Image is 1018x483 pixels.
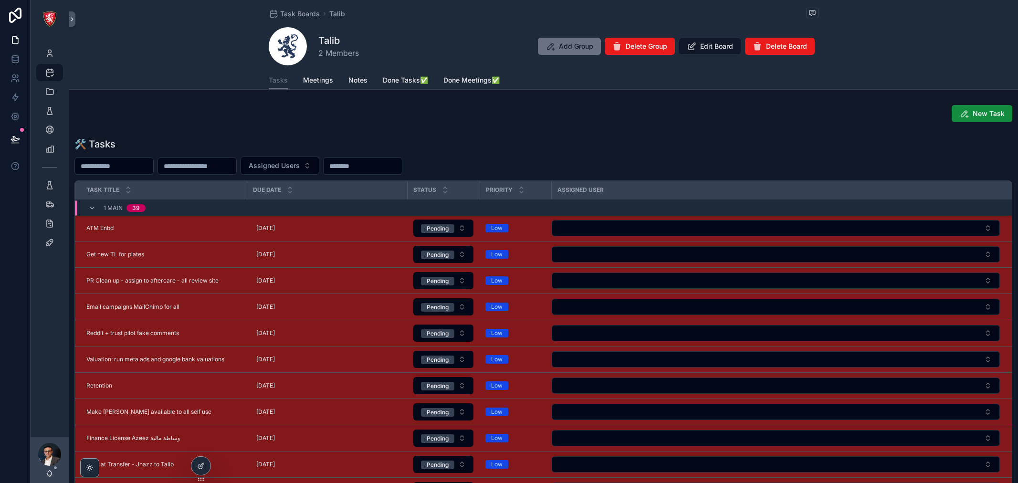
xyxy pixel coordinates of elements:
[413,403,474,421] a: Select Button
[485,303,546,311] a: Low
[485,408,546,416] a: Low
[348,75,367,85] span: Notes
[256,277,275,284] span: [DATE]
[551,272,1000,289] a: Select Button
[552,351,1000,367] button: Select Button
[413,350,474,368] a: Select Button
[443,72,500,91] a: Done Meetings✅
[766,42,807,51] span: Delete Board
[551,298,1000,315] a: Select Button
[491,329,503,337] div: Low
[303,72,333,91] a: Meetings
[86,461,174,468] span: Etisalat Transfer - Jhazz to Talib
[318,47,359,59] span: 2 Members
[485,434,546,442] a: Low
[443,75,500,85] span: Done Meetings✅
[485,355,546,364] a: Low
[552,246,1000,262] button: Select Button
[86,408,211,416] span: Make [PERSON_NAME] available to all self use
[256,356,275,363] span: [DATE]
[252,220,401,236] a: [DATE]
[86,251,241,258] a: Get new TL for plates
[491,408,503,416] div: Low
[973,109,1005,118] span: New Task
[256,408,275,416] span: [DATE]
[252,430,401,446] a: [DATE]
[86,356,241,363] a: Valuation: run meta ads and google bank valuations
[551,456,1000,473] a: Select Button
[552,378,1000,394] button: Select Button
[249,161,300,170] span: Assigned Users
[86,382,112,389] span: Retention
[383,72,428,91] a: Done Tasks✅
[552,220,1000,236] button: Select Button
[552,456,1000,472] button: Select Button
[413,429,474,447] a: Select Button
[413,430,473,447] button: Select Button
[491,303,503,311] div: Low
[253,186,281,194] span: Due Date
[413,455,474,473] a: Select Button
[86,329,179,337] span: Reddit + trust pilot fake comments
[86,277,241,284] a: PR Clean up - assign to aftercare - all review site
[413,186,436,194] span: Status
[252,299,401,315] a: [DATE]
[86,434,180,442] span: Finance License Azeez وساطة مالية
[552,404,1000,420] button: Select Button
[427,382,449,390] div: Pending
[552,325,1000,341] button: Select Button
[626,42,667,51] span: Delete Group
[485,381,546,390] a: Low
[427,251,449,259] div: Pending
[427,224,449,233] div: Pending
[413,456,473,473] button: Select Button
[551,430,1000,447] a: Select Button
[348,72,367,91] a: Notes
[383,75,428,85] span: Done Tasks✅
[485,276,546,285] a: Low
[485,329,546,337] a: Low
[551,403,1000,420] a: Select Button
[86,277,219,284] span: PR Clean up - assign to aftercare - all review site
[427,329,449,338] div: Pending
[86,251,144,258] span: Get new TL for plates
[485,250,546,259] a: Low
[86,356,224,363] span: Valuation: run meta ads and google bank valuations
[42,11,57,27] img: App logo
[485,460,546,469] a: Low
[104,204,123,212] span: 1 MAIN
[318,34,359,47] h1: Talib
[491,276,503,285] div: Low
[491,224,503,232] div: Low
[551,325,1000,342] a: Select Button
[427,461,449,469] div: Pending
[86,224,241,232] a: ATM Enbd
[491,250,503,259] div: Low
[413,377,473,394] button: Select Button
[269,72,288,90] a: Tasks
[256,224,275,232] span: [DATE]
[86,461,241,468] a: Etisalat Transfer - Jhazz to Talib
[256,461,275,468] span: [DATE]
[551,220,1000,237] a: Select Button
[557,186,604,194] span: Assigned User
[491,381,503,390] div: Low
[413,325,473,342] button: Select Button
[413,219,474,237] a: Select Button
[551,351,1000,368] a: Select Button
[329,9,345,19] a: Talib
[269,9,320,19] a: Task Boards
[252,457,401,472] a: [DATE]
[485,224,546,232] a: Low
[413,220,473,237] button: Select Button
[427,408,449,417] div: Pending
[413,351,473,368] button: Select Button
[559,42,593,51] span: Add Group
[86,224,114,232] span: ATM Enbd
[86,329,241,337] a: Reddit + trust pilot fake comments
[551,377,1000,394] a: Select Button
[413,298,473,315] button: Select Button
[252,273,401,288] a: [DATE]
